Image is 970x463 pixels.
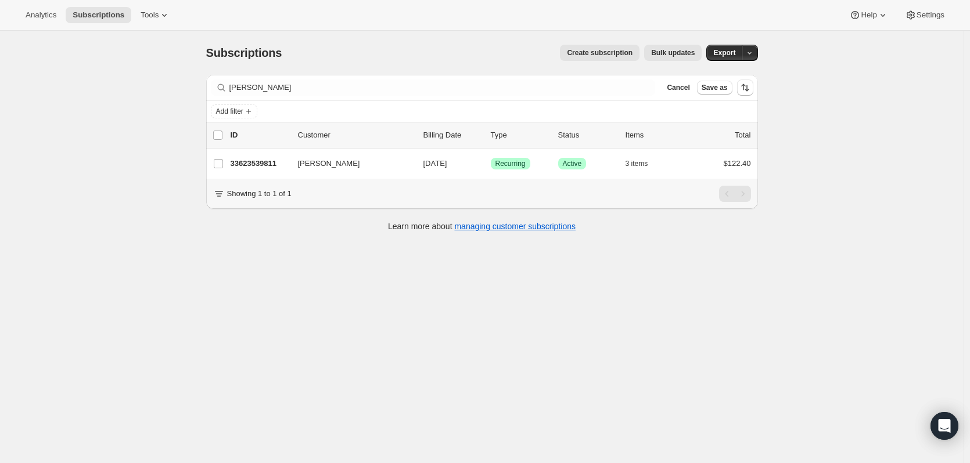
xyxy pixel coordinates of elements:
[491,129,549,141] div: Type
[141,10,159,20] span: Tools
[216,107,243,116] span: Add filter
[567,48,633,57] span: Create subscription
[298,158,360,169] span: [PERSON_NAME]
[644,45,702,61] button: Bulk updates
[495,159,526,168] span: Recurring
[229,79,656,96] input: Filter subscribers
[298,129,414,141] p: Customer
[713,48,735,57] span: Export
[231,129,751,141] div: IDCustomerBilling DateTypeStatusItemsTotal
[626,129,684,141] div: Items
[697,81,732,95] button: Save as
[651,48,695,57] span: Bulk updates
[917,10,944,20] span: Settings
[423,159,447,168] span: [DATE]
[454,222,576,231] a: managing customer subscriptions
[667,83,689,92] span: Cancel
[66,7,131,23] button: Subscriptions
[73,10,124,20] span: Subscriptions
[735,129,750,141] p: Total
[26,10,56,20] span: Analytics
[861,10,876,20] span: Help
[626,159,648,168] span: 3 items
[423,129,482,141] p: Billing Date
[724,159,751,168] span: $122.40
[563,159,582,168] span: Active
[662,81,694,95] button: Cancel
[388,220,576,232] p: Learn more about
[231,155,751,172] div: 33623539811[PERSON_NAME][DATE]SuccessRecurringSuccessActive3 items$122.40
[211,104,257,118] button: Add filter
[702,83,728,92] span: Save as
[898,7,951,23] button: Settings
[931,412,958,440] div: Open Intercom Messenger
[291,154,407,173] button: [PERSON_NAME]
[560,45,640,61] button: Create subscription
[227,188,292,200] p: Showing 1 to 1 of 1
[206,46,282,59] span: Subscriptions
[706,45,742,61] button: Export
[626,155,661,172] button: 3 items
[719,186,751,202] nav: Pagination
[842,7,895,23] button: Help
[231,158,289,169] p: 33623539811
[558,129,616,141] p: Status
[231,129,289,141] p: ID
[737,79,753,96] button: Sort the results
[19,7,63,23] button: Analytics
[134,7,177,23] button: Tools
